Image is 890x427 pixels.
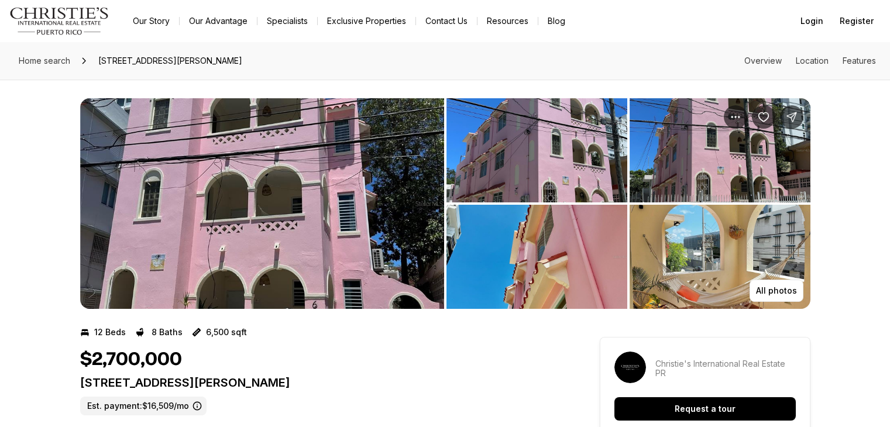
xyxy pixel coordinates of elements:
[416,13,477,29] button: Contact Us
[675,404,736,414] p: Request a tour
[123,13,179,29] a: Our Story
[614,397,796,421] button: Request a tour
[80,98,444,309] li: 1 of 5
[446,98,627,202] button: View image gallery
[630,98,810,202] button: View image gallery
[538,13,575,29] a: Blog
[80,98,444,309] button: View image gallery
[94,51,247,70] span: [STREET_ADDRESS][PERSON_NAME]
[257,13,317,29] a: Specialists
[744,56,782,66] a: Skip to: Overview
[206,328,247,337] p: 6,500 sqft
[80,376,558,390] p: [STREET_ADDRESS][PERSON_NAME]
[94,328,126,337] p: 12 Beds
[750,280,803,302] button: All photos
[655,359,796,378] p: Christie's International Real Estate PR
[756,286,797,295] p: All photos
[14,51,75,70] a: Home search
[843,56,876,66] a: Skip to: Features
[800,16,823,26] span: Login
[752,105,775,129] button: Save Property: 610 HOARE ST
[446,205,627,309] button: View image gallery
[840,16,874,26] span: Register
[780,105,803,129] button: Share Property: 610 HOARE ST
[630,205,810,309] button: View image gallery
[9,7,109,35] img: logo
[80,397,207,415] label: Est. payment: $16,509/mo
[833,9,881,33] button: Register
[80,98,810,309] div: Listing Photos
[19,56,70,66] span: Home search
[793,9,830,33] button: Login
[796,56,829,66] a: Skip to: Location
[446,98,810,309] li: 2 of 5
[744,56,876,66] nav: Page section menu
[477,13,538,29] a: Resources
[318,13,415,29] a: Exclusive Properties
[724,105,747,129] button: Property options
[80,349,182,371] h1: $2,700,000
[152,328,183,337] p: 8 Baths
[180,13,257,29] a: Our Advantage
